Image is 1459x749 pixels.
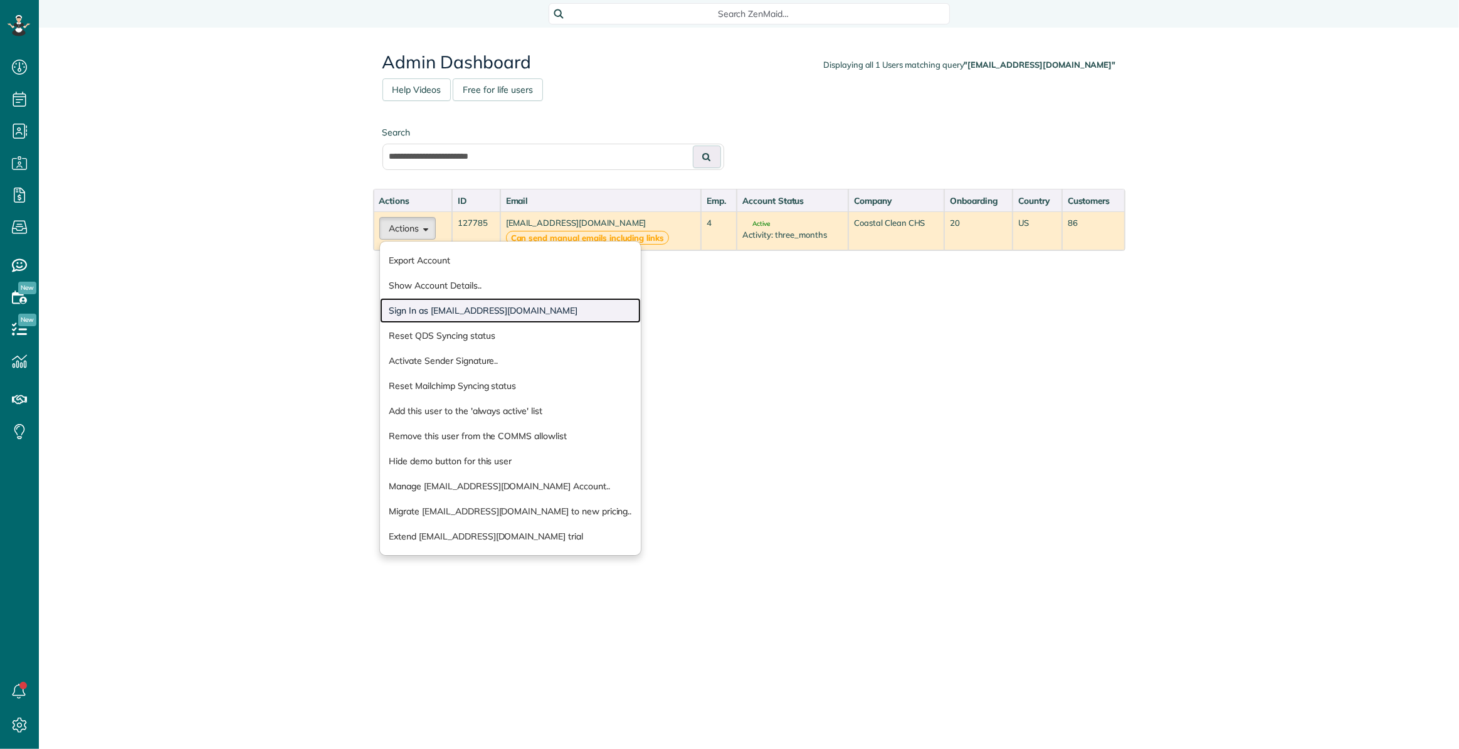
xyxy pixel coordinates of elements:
[944,211,1013,250] td: 20
[701,211,737,250] td: 4
[453,78,543,101] a: Free for life users
[506,231,670,245] strong: Can send manual emails including links
[742,221,770,227] span: Active
[823,59,1115,71] div: Displaying all 1 Users matching query
[382,126,724,139] label: Search
[380,423,641,449] a: Remove this user from the COMMS allowlist
[506,194,696,207] div: Email
[380,449,641,474] a: Hide demo button for this user
[742,229,843,241] div: Activity: three_months
[380,499,641,524] a: Migrate [EMAIL_ADDRESS][DOMAIN_NAME] to new pricing..
[18,314,36,326] span: New
[950,194,1007,207] div: Onboarding
[382,53,1116,72] h2: Admin Dashboard
[380,273,641,298] a: Show Account Details..
[1062,211,1125,250] td: 86
[380,373,641,398] a: Reset Mailchimp Syncing status
[380,323,641,348] a: Reset QDS Syncing status
[380,248,641,273] a: Export Account
[854,194,939,207] div: Company
[458,194,495,207] div: ID
[1068,194,1119,207] div: Customers
[380,398,641,423] a: Add this user to the 'always active' list
[964,60,1116,70] strong: "[EMAIL_ADDRESS][DOMAIN_NAME]"
[379,194,447,207] div: Actions
[380,474,641,499] a: Manage [EMAIL_ADDRESS][DOMAIN_NAME] Account..
[707,194,731,207] div: Emp.
[1013,211,1062,250] td: US
[380,524,641,549] a: Extend [EMAIL_ADDRESS][DOMAIN_NAME] trial
[1018,194,1056,207] div: Country
[848,211,944,250] td: Coastal Clean CHS
[380,298,641,323] a: Sign In as [EMAIL_ADDRESS][DOMAIN_NAME]
[742,194,843,207] div: Account Status
[452,211,500,250] td: 127785
[382,78,451,101] a: Help Videos
[379,217,436,240] button: Actions
[18,282,36,294] span: New
[380,348,641,373] a: Activate Sender Signature..
[500,211,702,250] td: [EMAIL_ADDRESS][DOMAIN_NAME]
